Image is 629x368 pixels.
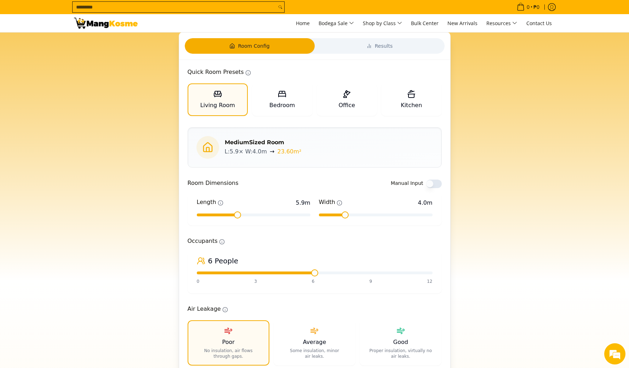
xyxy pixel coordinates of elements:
a: Contact Us [523,14,555,32]
span: Average [280,338,349,346]
label: Quick Room Presets [188,68,244,76]
a: Resources [483,14,521,32]
span: We're online! [41,89,98,160]
label: Length [197,198,216,206]
span: • [515,3,542,11]
label: Room Dimensions [188,179,239,187]
span: Living Room [200,101,235,110]
a: Shop by Class [359,14,406,32]
span: Bedroom [269,101,295,110]
div: Minimize live chat window [116,4,133,21]
span: Room Config [238,42,269,49]
span: 23.60 m² [277,147,301,156]
span: Good [366,338,435,346]
span: Office [338,101,355,110]
span: Proper insulation, virtually no air leaks. [366,348,435,359]
label: Width [319,198,335,206]
span: 6 People [208,256,239,266]
a: Bodega Sale [315,14,358,32]
span: 4.0 m [418,199,432,207]
span: 9 [370,279,372,284]
a: Bulk Center [407,14,442,32]
label: Air Leakage​ [188,305,221,313]
h4: Medium Sized Room [225,139,433,146]
label: Occupants [188,237,218,245]
nav: Main Menu [145,14,555,32]
span: L: 5.9 × W: 4.0 m [225,147,267,156]
span: 3 [254,279,257,284]
span: Poor [194,338,263,346]
span: 0 [197,279,200,284]
span: Home [296,20,310,27]
span: Some insulation, minor air leaks. [280,348,349,359]
a: New Arrivals [444,14,481,32]
span: Kitchen [401,101,422,110]
span: → [270,147,274,156]
span: 0 [526,5,531,10]
span: Bulk Center [411,20,439,27]
span: 5.9 m [296,199,310,207]
span: 6 [312,279,315,284]
span: Contact Us [526,20,552,27]
span: Results [375,42,393,49]
textarea: Type your message and hit 'Enter' [4,193,135,218]
label: Manual Input [391,180,423,187]
span: 12 [427,279,432,284]
span: Resources [486,19,517,27]
span: Shop by Class [363,19,402,27]
span: ₱0 [532,5,541,10]
div: Chat with us now [37,40,119,49]
button: Search [276,2,284,12]
span: No insulation, air flows through gaps. [194,348,263,359]
span: Bodega Sale [319,19,354,27]
img: Heatload Calculator | Mang Kosme [74,18,138,29]
span: New Arrivals [447,20,478,27]
a: Home [292,14,313,32]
